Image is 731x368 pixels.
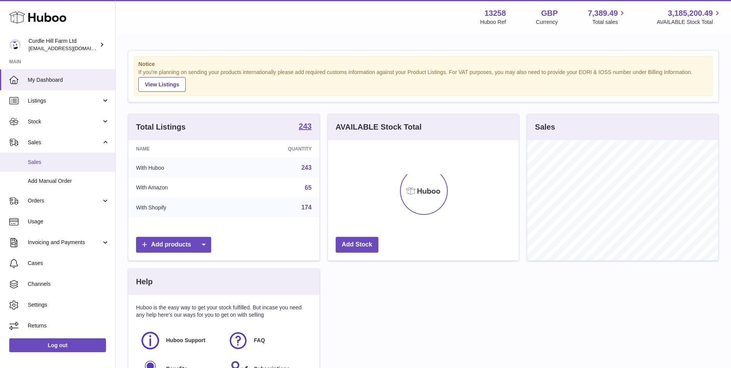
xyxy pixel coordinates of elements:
span: Invoicing and Payments [28,239,101,246]
strong: 13258 [484,8,506,19]
span: Orders [28,197,101,204]
a: Add Stock [336,237,378,253]
span: [EMAIL_ADDRESS][DOMAIN_NAME] [29,45,113,51]
a: 174 [301,204,312,211]
span: Listings [28,97,101,105]
span: Total sales [592,19,627,26]
span: Cases [28,260,109,267]
div: Currency [536,19,558,26]
a: 3,185,200.49 AVAILABLE Stock Total [657,8,722,26]
span: 7,389.49 [588,8,618,19]
a: Huboo Support [140,330,220,351]
span: Sales [28,139,101,146]
img: internalAdmin-13258@internal.huboo.com [9,39,21,51]
td: With Huboo [128,158,233,178]
a: 65 [305,184,312,191]
strong: 243 [299,122,311,130]
span: AVAILABLE Stock Total [657,19,722,26]
span: Usage [28,218,109,225]
a: Log out [9,338,106,352]
strong: Notice [138,61,708,68]
td: With Shopify [128,198,233,218]
span: Stock [28,118,101,125]
span: Add Manual Order [28,177,109,185]
div: Huboo Ref [480,19,506,26]
span: 3,185,200.49 [668,8,713,19]
th: Name [128,140,233,158]
div: Curdle Hill Farm Ltd [29,37,98,52]
strong: GBP [541,8,558,19]
p: Huboo is the easy way to get your stock fulfilled. But incase you need any help here's our ways f... [136,304,312,319]
span: FAQ [254,337,265,344]
span: Channels [28,280,109,288]
div: If you're planning on sending your products internationally please add required customs informati... [138,69,708,92]
h3: Sales [535,122,555,132]
h3: Total Listings [136,122,186,132]
a: 243 [301,164,312,171]
span: Settings [28,301,109,309]
a: 7,389.49 Total sales [588,8,627,26]
span: My Dashboard [28,76,109,84]
a: 243 [299,122,311,132]
span: Returns [28,322,109,329]
a: Add products [136,237,211,253]
th: Quantity [233,140,319,158]
h3: Help [136,277,153,287]
span: Sales [28,159,109,166]
h3: AVAILABLE Stock Total [336,122,422,132]
td: With Amazon [128,178,233,198]
span: Huboo Support [166,337,205,344]
a: FAQ [228,330,308,351]
a: View Listings [138,77,186,92]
